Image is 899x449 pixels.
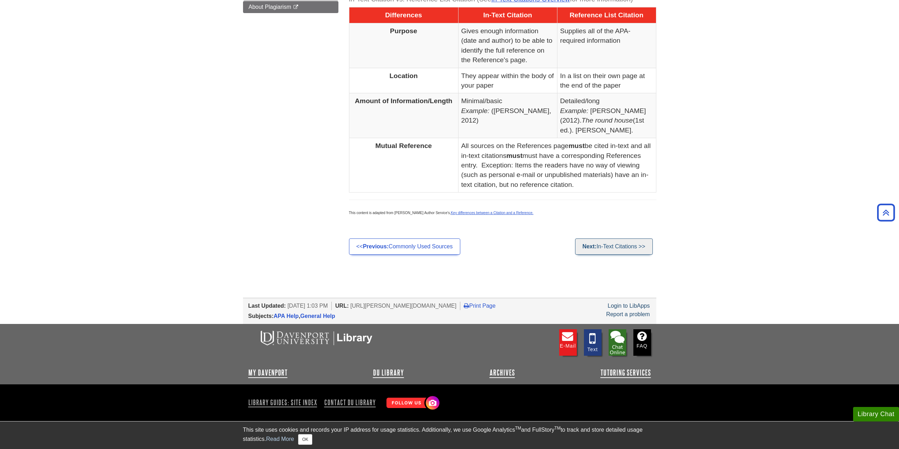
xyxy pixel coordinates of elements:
i: Print Page [464,303,469,308]
p: Purpose [352,26,455,36]
a: E-mail [559,329,577,356]
a: Read More [266,436,294,442]
img: Follow Us! Instagram [383,393,441,413]
a: Tutoring Services [601,368,651,377]
span: URL: [335,303,349,309]
span: Last Updated: [248,303,286,309]
span: Subjects: [248,313,274,319]
i: The round house [581,117,633,124]
td: They appear within the body of your paper [458,68,557,93]
div: This site uses cookies and records your IP address for usage statistics. Additionally, we use Goo... [243,426,656,445]
a: About Plagiarism [243,1,338,13]
span: [DATE] 1:03 PM [288,303,328,309]
span: In-Text Citation [483,11,532,19]
i: This link opens in a new window [293,5,299,10]
a: General Help [300,313,335,319]
sup: TM [555,426,561,431]
a: Login to LibApps [608,303,650,309]
strong: must [506,152,522,159]
th: Mutual Reference [349,138,458,193]
a: APA Help [274,313,299,319]
strong: Next: [582,243,597,249]
td: In a list on their own page at the end of the paper [557,68,656,93]
a: Contact DU Library [321,396,379,408]
a: Library Guides: Site Index [248,396,320,408]
span: This content is adapted from [PERSON_NAME] Author Service's, [349,211,534,215]
a: <<Previous:Commonly Used Sources [349,238,460,255]
sup: TM [515,426,521,431]
td: Detailed/long [PERSON_NAME] (2012). (1st ed.). [PERSON_NAME]. [557,93,656,138]
img: Library Chat [609,329,626,356]
td: Minimal/basic ([PERSON_NAME], 2012) [458,93,557,138]
strong: Previous: [363,243,389,249]
a: DU Library [373,368,404,377]
strong: must [568,142,585,149]
a: Report a problem [606,311,650,317]
em: Example: [560,107,589,114]
a: Back to Top [875,208,897,217]
span: Reference List Citation [570,11,644,19]
img: DU Libraries [248,329,383,346]
button: Library Chat [853,407,899,421]
em: Example: [461,107,490,114]
a: FAQ [633,329,651,356]
a: Next:In-Text Citations >> [575,238,653,255]
a: My Davenport [248,368,288,377]
a: Key differences between a Citation and a Reference. [451,211,533,215]
th: Location [349,68,458,93]
a: Archives [490,368,515,377]
li: Chat with Library [609,329,626,356]
span: [URL][PERSON_NAME][DOMAIN_NAME] [350,303,457,309]
a: Print Page [464,303,496,309]
td: All sources on the References page be cited in-text and all in-text citations must have a corresp... [458,138,656,193]
span: , [274,313,335,319]
p: Amount of Information/Length [352,96,455,106]
a: Text [584,329,602,356]
td: Gives enough information (date and author) to be able to identify the full reference on the Refer... [458,23,557,68]
td: Supplies all of the APA-required information [557,23,656,68]
button: Close [298,434,312,445]
span: About Plagiarism [249,4,291,10]
span: Differences [385,11,422,19]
